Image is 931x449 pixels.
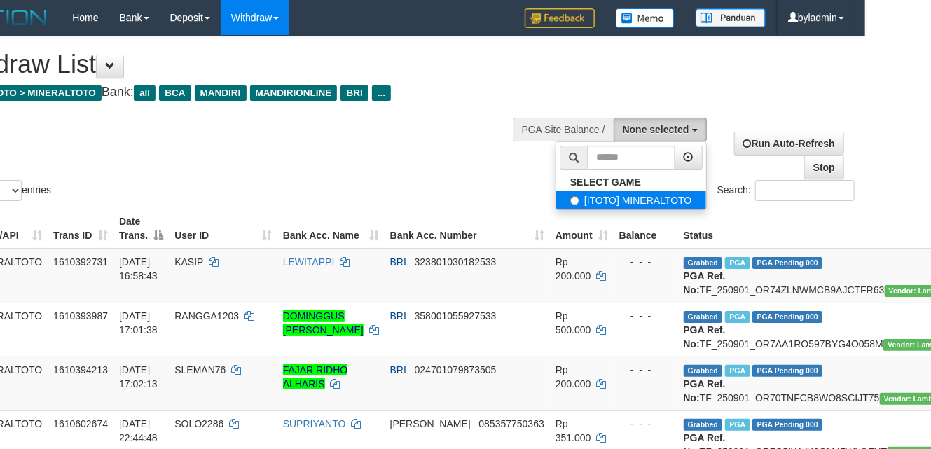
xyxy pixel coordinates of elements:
button: None selected [614,118,707,141]
span: MANDIRIONLINE [250,85,338,101]
a: SUPRIYANTO [283,418,346,429]
a: FAJAR RIDHO ALHARIS [283,364,348,389]
div: - - - [619,309,673,323]
img: panduan.png [696,8,766,27]
span: 1610392731 [53,256,108,268]
span: Marked by bylanggota2 [725,311,750,323]
a: Stop [804,156,844,179]
span: KASIP [174,256,203,268]
span: 1610393987 [53,310,108,322]
span: BCA [159,85,191,101]
span: Copy 323801030182533 to clipboard [415,256,497,268]
span: [DATE] 17:02:13 [119,364,158,389]
div: PGA Site Balance / [513,118,614,141]
span: PGA Pending [752,419,822,431]
span: PGA Pending [752,257,822,269]
span: BRI [340,85,368,101]
label: Search: [717,180,855,201]
span: [DATE] 17:01:38 [119,310,158,336]
span: PGA Pending [752,365,822,377]
th: Date Trans.: activate to sort column descending [113,209,169,249]
div: - - - [619,255,673,269]
label: [ITOTO] MINERALTOTO [556,191,706,209]
a: Run Auto-Refresh [734,132,844,156]
span: Grabbed [684,257,723,269]
span: Rp 351.000 [556,418,591,443]
span: SOLO2286 [174,418,223,429]
span: Grabbed [684,365,723,377]
th: Balance [614,209,678,249]
span: 1610394213 [53,364,108,375]
span: PGA Pending [752,311,822,323]
span: ... [372,85,391,101]
span: Marked by bylanggota1 [725,419,750,431]
span: Rp 500.000 [556,310,591,336]
span: Copy 085357750363 to clipboard [479,418,544,429]
a: LEWITAPPI [283,256,335,268]
img: Button%20Memo.svg [616,8,675,28]
span: Rp 200.000 [556,256,591,282]
span: 1610602674 [53,418,108,429]
span: Rp 200.000 [556,364,591,389]
th: Bank Acc. Number: activate to sort column ascending [385,209,550,249]
div: - - - [619,417,673,431]
b: PGA Ref. No: [684,270,726,296]
span: BRI [390,364,406,375]
th: User ID: activate to sort column ascending [169,209,277,249]
span: Marked by bylanggota2 [725,365,750,377]
th: Bank Acc. Name: activate to sort column ascending [277,209,385,249]
b: SELECT GAME [570,177,641,188]
span: Marked by bylanggota2 [725,257,750,269]
span: Copy 024701079873505 to clipboard [415,364,497,375]
th: Trans ID: activate to sort column ascending [48,209,113,249]
span: Copy 358001055927533 to clipboard [415,310,497,322]
span: [DATE] 16:58:43 [119,256,158,282]
span: Grabbed [684,419,723,431]
a: SELECT GAME [556,173,706,191]
b: PGA Ref. No: [684,324,726,350]
span: all [134,85,156,101]
b: PGA Ref. No: [684,378,726,403]
img: Feedback.jpg [525,8,595,28]
input: Search: [755,180,855,201]
span: [PERSON_NAME] [390,418,471,429]
span: BRI [390,310,406,322]
span: BRI [390,256,406,268]
a: DOMINGGUS [PERSON_NAME] [283,310,364,336]
span: RANGGA1203 [174,310,239,322]
input: [ITOTO] MINERALTOTO [570,196,579,205]
span: MANDIRI [195,85,247,101]
th: Amount: activate to sort column ascending [550,209,614,249]
div: - - - [619,363,673,377]
span: [DATE] 22:44:48 [119,418,158,443]
span: Grabbed [684,311,723,323]
span: SLEMAN76 [174,364,226,375]
span: None selected [623,124,689,135]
